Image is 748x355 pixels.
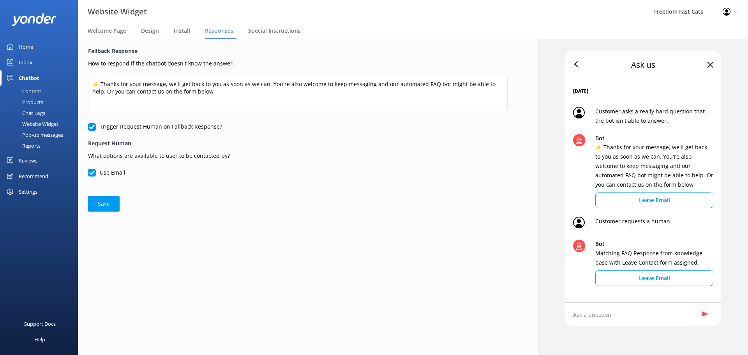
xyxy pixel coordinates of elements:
[248,27,301,35] span: Special Instructions
[88,57,508,68] p: How to respond if the chatbot doesn't know the answer.
[205,27,233,35] span: Responses
[5,86,78,97] a: Content
[88,122,222,131] label: Trigger Request Human on Fallback Response?
[573,87,713,98] span: [DATE]
[88,196,120,212] button: Save
[19,55,32,70] div: Inbox
[88,150,508,160] p: What options are available to user to be contacted by?
[12,13,56,26] img: yonder-white-logo.png
[5,129,78,140] a: Pop-up messages
[595,270,713,286] button: Leave Email
[5,118,58,129] div: Website Widget
[5,108,45,118] div: Chat Logs
[595,217,672,231] p: Customer requests a human.
[88,76,508,111] textarea: ⚡ Thanks for your message, we'll get back to you as soon as we can. You're also welcome to keep m...
[595,134,713,143] p: Bot
[5,118,78,129] a: Website Widget
[5,140,41,151] div: Reports
[24,316,56,332] div: Support Docs
[5,86,41,97] div: Content
[595,143,713,189] p: ⚡ Thanks for your message, we'll get back to you as soon as we can. You're also welcome to keep m...
[19,184,37,200] div: Settings
[174,27,190,35] span: Install
[595,107,713,125] p: Customer asks a really hard question that the bot isn't able to answer.
[5,108,78,118] a: Chat Logs
[88,47,508,55] label: Fallback Response
[88,168,125,177] label: Use Email
[5,97,43,108] div: Products
[19,70,39,86] div: Chatbot
[34,332,45,347] div: Help
[5,97,78,108] a: Products
[5,129,63,140] div: Pop-up messages
[5,140,78,151] a: Reports
[19,153,37,168] div: Reviews
[88,5,147,18] h3: Website Widget
[19,168,48,184] div: Recommend
[595,240,713,248] p: Bot
[595,249,713,267] p: Matching FAQ Response from knowledge base with Leave Contact form assigned.
[595,193,713,208] button: Leave Email
[631,58,655,72] div: Ask us
[141,27,159,35] span: Design
[19,39,33,55] div: Home
[88,139,508,148] label: Request Human
[88,27,126,35] span: Welcome Page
